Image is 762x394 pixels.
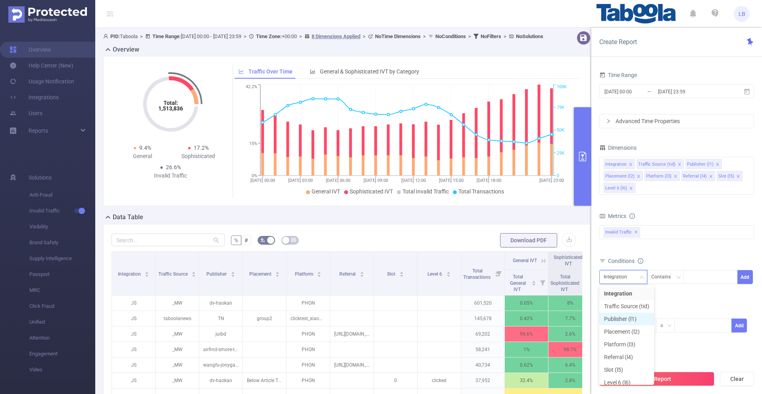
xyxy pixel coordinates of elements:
[427,271,443,277] span: Level 6
[144,270,149,275] div: Sort
[608,258,643,264] span: Conditions
[145,274,149,276] i: icon: caret-down
[138,33,145,39] span: >
[317,270,321,275] div: Sort
[145,270,149,273] i: icon: caret-up
[163,100,178,106] tspan: Total:
[683,171,707,182] div: Referral (l4)
[243,373,286,388] p: Below Article Thumbnails-New 0_1 __id_6_118911_118911__
[156,357,199,373] p: _MW
[718,171,734,182] div: Slot (l5)
[548,373,592,388] p: 2.8%
[687,159,714,170] div: Publisher (l1)
[194,145,209,151] span: 17.2%
[312,33,360,39] u: 8 Dimensions Applied
[446,270,450,273] i: icon: caret-up
[639,275,644,280] i: icon: down
[599,338,654,351] li: Platform (l3)
[320,68,419,75] span: General & Sophisticated IVT by Category
[637,174,641,179] i: icon: close
[115,152,171,160] div: General
[505,357,548,373] p: 0.62%
[513,258,537,263] span: General IVT
[29,251,95,267] span: Supply Intelligence
[418,373,461,388] p: clicked
[29,123,48,139] a: Reports
[606,119,611,124] i: icon: right
[476,178,501,183] tspan: [DATE] 18:00
[29,282,95,298] span: MRC
[501,33,509,39] span: >
[399,270,404,275] div: Sort
[244,237,248,243] span: #
[191,270,196,275] div: Sort
[29,362,95,378] span: Video
[8,6,87,23] img: Protected Media
[510,274,526,292] span: Total General IVT
[681,171,715,181] li: Referral (l4)
[629,186,633,191] i: icon: close
[112,373,155,388] p: JS
[505,326,548,342] p: 96.6%
[103,33,543,39] span: Taboola [DATE] 00:00 - [DATE] 23:59 +00:00
[635,228,638,237] span: ✕
[421,33,428,39] span: >
[548,326,592,342] p: 2.6%
[646,171,672,182] div: Platform (l3)
[256,33,282,39] b: Time Zone:
[156,311,199,326] p: taboolanews
[463,268,492,280] span: Total Transactions
[537,270,548,295] i: Filter menu
[325,178,350,183] tspan: [DATE] 06:00
[312,188,340,195] span: General IVT
[249,141,257,146] tspan: 15%
[156,295,199,311] p: _MW
[248,68,292,75] span: Traffic Over Time
[330,357,373,373] p: [URL][DOMAIN_NAME]
[112,342,155,357] p: JS
[375,33,421,39] b: No Time Dimensions
[363,178,388,183] tspan: [DATE] 09:00
[516,33,543,39] b: No Solutions
[139,145,151,151] span: 9.4%
[156,326,199,342] p: _MW
[10,89,59,105] a: Integrations
[737,270,753,284] button: Add
[360,270,364,273] i: icon: caret-up
[604,227,640,238] span: Invalid Traffic
[288,178,312,183] tspan: [DATE] 03:00
[599,325,654,338] li: Placement (l2)
[142,172,198,180] div: Invalid Traffic
[29,298,95,314] span: Click Fraud
[637,159,684,169] li: Traffic Source (tid)
[731,319,747,332] button: Add
[113,45,139,54] h2: Overview
[399,274,404,276] i: icon: caret-down
[297,33,304,39] span: >
[360,274,364,276] i: icon: caret-down
[112,311,155,326] p: JS
[310,69,316,74] i: icon: bar-chart
[461,357,504,373] p: 40,734
[166,164,181,170] span: 26.6%
[716,162,720,167] i: icon: close
[171,152,227,160] div: Sophisticated
[677,162,681,167] i: icon: close
[500,233,557,247] button: Download PDF
[435,33,466,39] b: No Conditions
[246,85,257,90] tspan: 42.2%
[466,33,473,39] span: >
[439,178,463,183] tspan: [DATE] 15:00
[275,270,280,275] div: Sort
[667,323,672,329] i: icon: down
[260,238,265,242] i: icon: bg-colors
[548,357,592,373] p: 6.4%
[600,114,754,128] div: icon: rightAdvanced Time Properties
[206,271,228,277] span: Publisher
[604,86,668,97] input: Start date
[374,373,417,388] p: 0
[505,295,548,311] p: 0.05%
[317,274,321,276] i: icon: caret-down
[192,274,196,276] i: icon: caret-down
[29,346,95,362] span: Engagement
